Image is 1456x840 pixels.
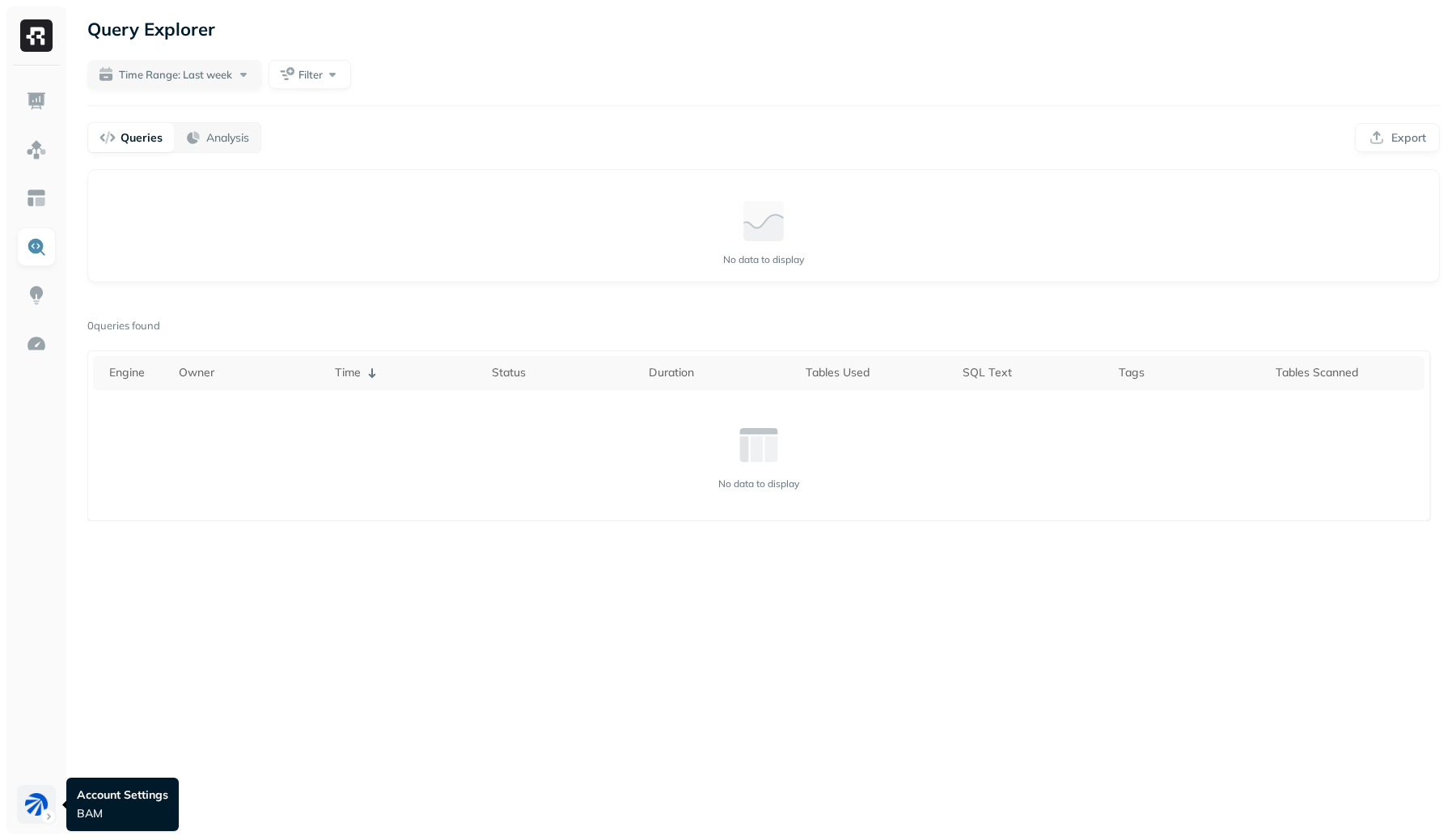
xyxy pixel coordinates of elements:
p: Queries [121,130,163,146]
p: No data to display [718,477,799,490]
p: No data to display [723,253,804,265]
p: Query Explorer [87,15,215,44]
p: Analysis [206,130,249,146]
div: Tables Scanned [1276,365,1416,380]
img: Assets [26,139,47,160]
img: Ryft [20,19,53,52]
img: Dashboard [26,91,47,112]
img: Query Explorer [26,236,47,257]
img: BAM [25,793,48,816]
img: Insights [26,285,47,306]
p: Account Settings [77,787,168,803]
img: Asset Explorer [26,188,47,209]
div: Tables Used [806,365,946,380]
span: Time Range: Last week [119,67,232,83]
p: 0 queries found [87,318,160,334]
div: Time [335,363,476,383]
button: Time Range: Last week [87,60,262,89]
div: Owner [179,365,320,380]
div: SQL Text [963,365,1103,380]
div: Engine [109,365,163,380]
div: Duration [649,365,789,380]
button: Filter [269,60,351,89]
div: Tags [1119,365,1259,380]
div: Status [492,365,633,380]
img: Optimization [26,333,47,354]
button: Export [1355,123,1440,152]
span: Filter [298,67,323,83]
p: BAM [77,806,168,821]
